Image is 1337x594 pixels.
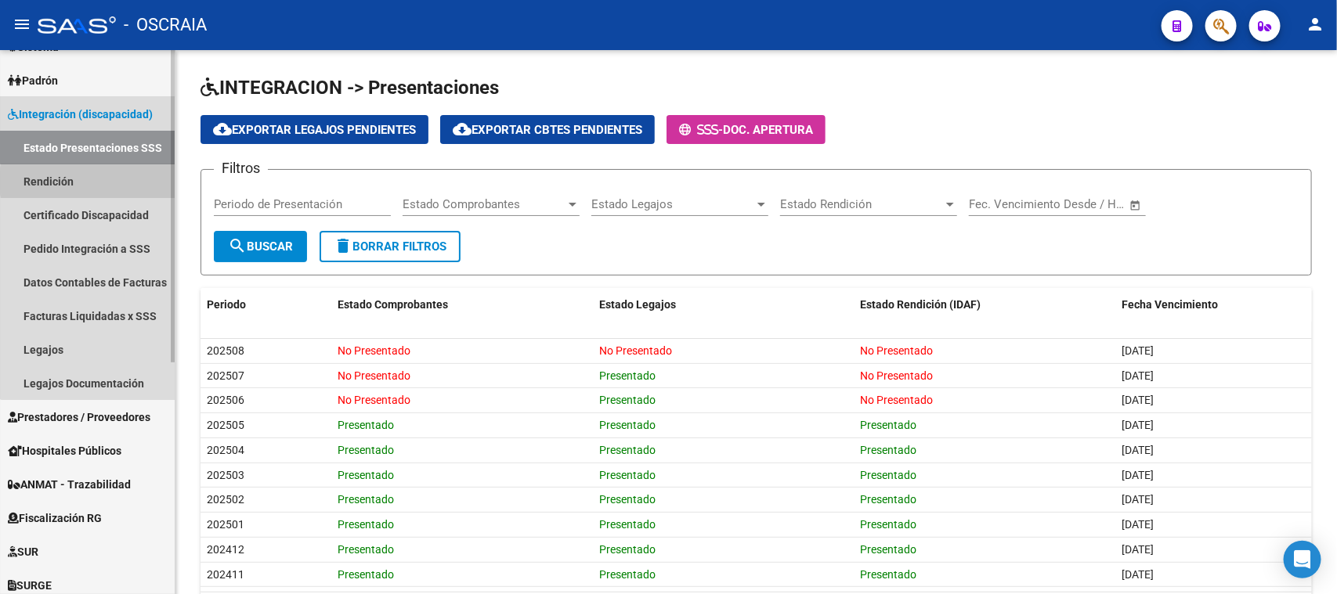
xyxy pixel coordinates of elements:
[453,123,642,137] span: Exportar Cbtes Pendientes
[861,394,934,406] span: No Presentado
[207,568,244,581] span: 202411
[667,115,826,144] button: -Doc. Apertura
[338,369,410,382] span: No Presentado
[338,568,394,581] span: Presentado
[334,239,446,254] span: Borrar Filtros
[338,444,394,456] span: Presentado
[207,344,244,357] span: 202508
[8,577,52,594] span: SURGE
[599,444,656,456] span: Presentado
[861,518,917,531] span: Presentado
[338,493,394,506] span: Presentado
[334,236,352,255] mat-icon: delete
[331,288,593,322] datatable-header-cell: Estado Comprobantes
[861,469,917,481] span: Presentado
[124,8,207,42] span: - OSCRAIA
[861,444,917,456] span: Presentado
[201,115,428,144] button: Exportar Legajos Pendientes
[599,344,672,357] span: No Presentado
[599,518,656,531] span: Presentado
[1122,543,1155,556] span: [DATE]
[338,469,394,481] span: Presentado
[338,394,410,406] span: No Presentado
[723,123,813,137] span: Doc. Apertura
[1284,541,1321,578] div: Open Intercom Messenger
[214,157,268,179] h3: Filtros
[599,543,656,556] span: Presentado
[207,298,246,311] span: Periodo
[861,419,917,431] span: Presentado
[1306,15,1324,34] mat-icon: person
[207,369,244,382] span: 202507
[214,231,307,262] button: Buscar
[599,394,656,406] span: Presentado
[599,369,656,382] span: Presentado
[599,469,656,481] span: Presentado
[1122,394,1155,406] span: [DATE]
[780,197,943,211] span: Estado Rendición
[338,543,394,556] span: Presentado
[1122,469,1155,481] span: [DATE]
[338,298,448,311] span: Estado Comprobantes
[8,106,153,123] span: Integración (discapacidad)
[403,197,566,211] span: Estado Comprobantes
[1046,197,1122,211] input: Fecha fin
[213,123,416,137] span: Exportar Legajos Pendientes
[861,344,934,357] span: No Presentado
[207,469,244,481] span: 202503
[8,442,121,459] span: Hospitales Públicos
[207,394,244,406] span: 202506
[1122,493,1155,506] span: [DATE]
[861,493,917,506] span: Presentado
[213,120,232,139] mat-icon: cloud_download
[8,409,150,426] span: Prestadores / Proveedores
[1127,196,1145,214] button: Open calendar
[1122,419,1155,431] span: [DATE]
[8,543,38,560] span: SUR
[861,568,917,581] span: Presentado
[8,509,102,527] span: Fiscalización RG
[207,518,244,531] span: 202501
[8,476,131,493] span: ANMAT - Trazabilidad
[207,543,244,556] span: 202412
[1122,369,1155,382] span: [DATE]
[13,15,31,34] mat-icon: menu
[338,419,394,431] span: Presentado
[969,197,1032,211] input: Fecha inicio
[1116,288,1312,322] datatable-header-cell: Fecha Vencimiento
[593,288,855,322] datatable-header-cell: Estado Legajos
[599,568,656,581] span: Presentado
[207,493,244,506] span: 202502
[201,288,331,322] datatable-header-cell: Periodo
[599,298,676,311] span: Estado Legajos
[599,419,656,431] span: Presentado
[207,444,244,456] span: 202504
[338,518,394,531] span: Presentado
[201,77,499,99] span: INTEGRACION -> Presentaciones
[1122,518,1155,531] span: [DATE]
[8,72,58,89] span: Padrón
[599,493,656,506] span: Presentado
[855,288,1116,322] datatable-header-cell: Estado Rendición (IDAF)
[1122,344,1155,357] span: [DATE]
[1122,444,1155,456] span: [DATE]
[207,419,244,431] span: 202505
[440,115,655,144] button: Exportar Cbtes Pendientes
[228,239,293,254] span: Buscar
[338,344,410,357] span: No Presentado
[1122,298,1219,311] span: Fecha Vencimiento
[679,123,723,137] span: -
[320,231,461,262] button: Borrar Filtros
[861,369,934,382] span: No Presentado
[228,236,247,255] mat-icon: search
[453,120,472,139] mat-icon: cloud_download
[1122,568,1155,581] span: [DATE]
[861,543,917,556] span: Presentado
[591,197,754,211] span: Estado Legajos
[861,298,981,311] span: Estado Rendición (IDAF)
